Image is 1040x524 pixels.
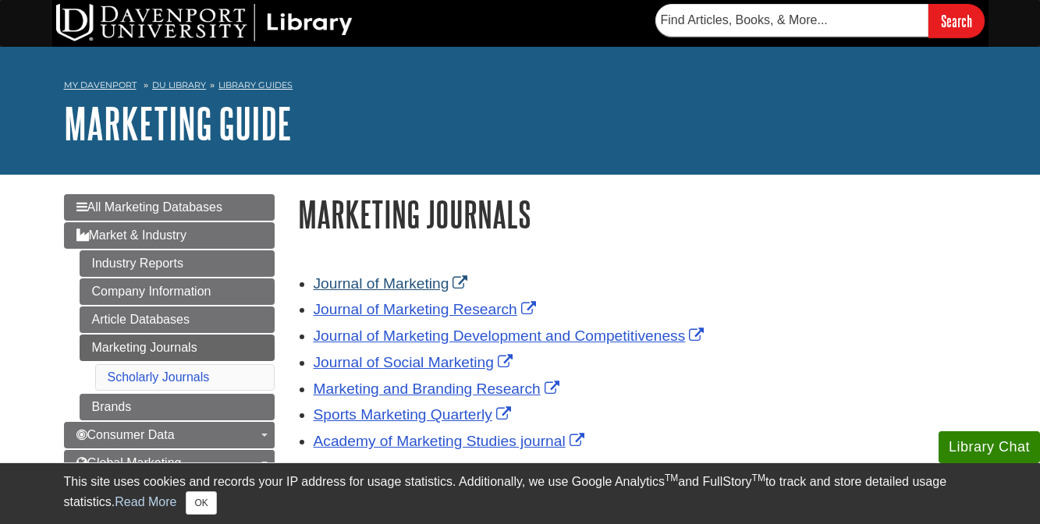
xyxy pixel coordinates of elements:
[665,473,678,483] sup: TM
[314,381,563,397] a: Link opens in new window
[80,394,275,420] a: Brands
[314,327,708,344] a: Link opens in new window
[314,301,540,317] a: Link opens in new window
[64,99,292,147] a: Marketing Guide
[314,433,588,449] a: Link opens in new window
[928,4,985,37] input: Search
[186,491,216,515] button: Close
[64,422,275,448] a: Consumer Data
[314,354,516,370] a: Link opens in new window
[218,80,293,90] a: Library Guides
[76,228,186,242] span: Market & Industry
[76,200,222,214] span: All Marketing Databases
[64,79,137,92] a: My Davenport
[115,495,176,508] a: Read More
[64,75,977,100] nav: breadcrumb
[56,4,353,41] img: DU Library
[939,431,1040,463] button: Library Chat
[76,428,175,441] span: Consumer Data
[76,456,182,469] span: Global Marketing
[152,80,206,90] a: DU Library
[80,306,275,333] a: Article Databases
[64,194,275,221] a: All Marketing Databases
[80,335,275,361] a: Marketing Journals
[64,450,275,476] a: Global Marketing
[64,473,977,515] div: This site uses cookies and records your IP address for usage statistics. Additionally, we use Goo...
[80,278,275,305] a: Company Information
[298,194,977,234] h1: Marketing Journals
[80,250,275,277] a: Industry Reports
[108,370,210,384] a: Scholarly Journals
[314,406,515,423] a: Link opens in new window
[655,4,985,37] form: Searches DU Library's articles, books, and more
[655,4,928,37] input: Find Articles, Books, & More...
[752,473,765,483] sup: TM
[314,275,472,292] a: Link opens in new window
[64,222,275,249] a: Market & Industry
